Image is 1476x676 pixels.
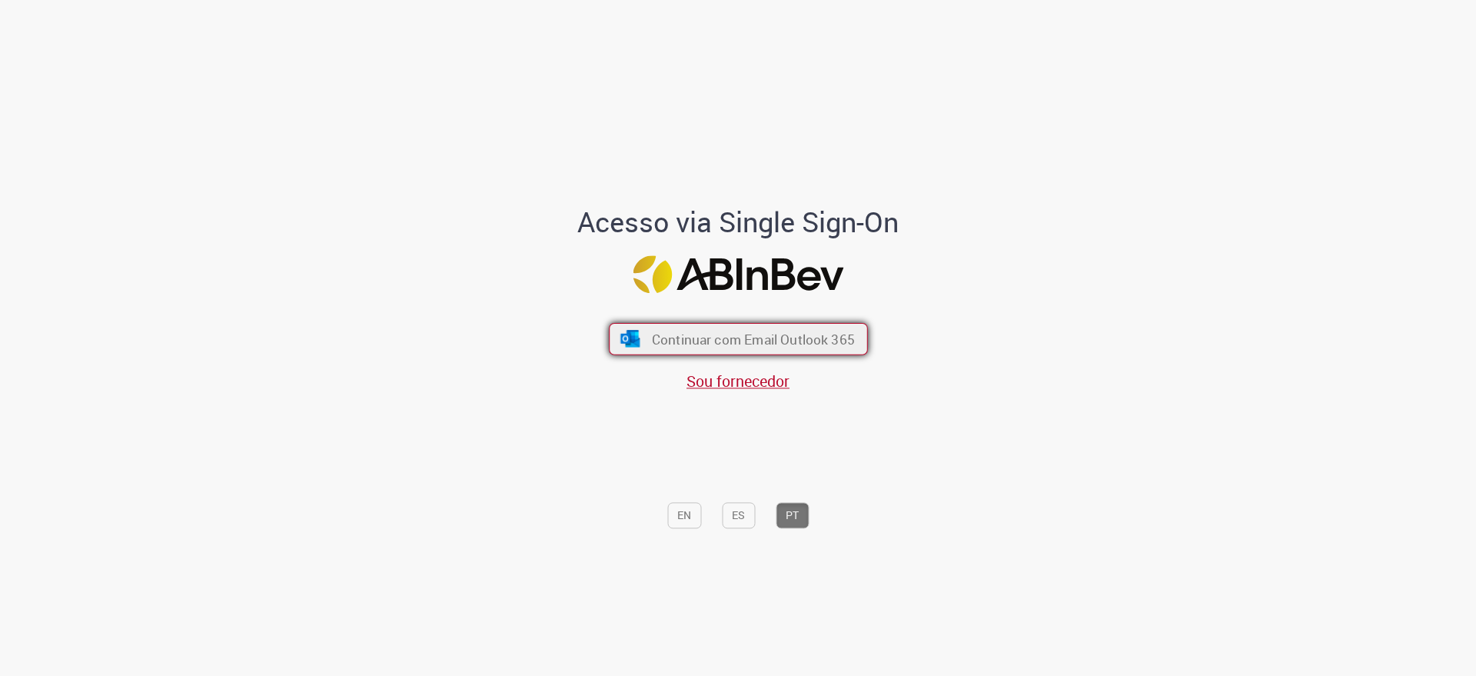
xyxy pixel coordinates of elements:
img: Logo ABInBev [633,255,843,293]
button: ES [722,502,755,528]
button: ícone Azure/Microsoft 360 Continuar com Email Outlook 365 [609,323,868,355]
h1: Acesso via Single Sign-On [525,207,952,238]
button: PT [776,502,809,528]
a: Sou fornecedor [686,371,790,391]
button: EN [667,502,701,528]
span: Continuar com Email Outlook 365 [651,330,854,348]
img: ícone Azure/Microsoft 360 [619,330,641,347]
